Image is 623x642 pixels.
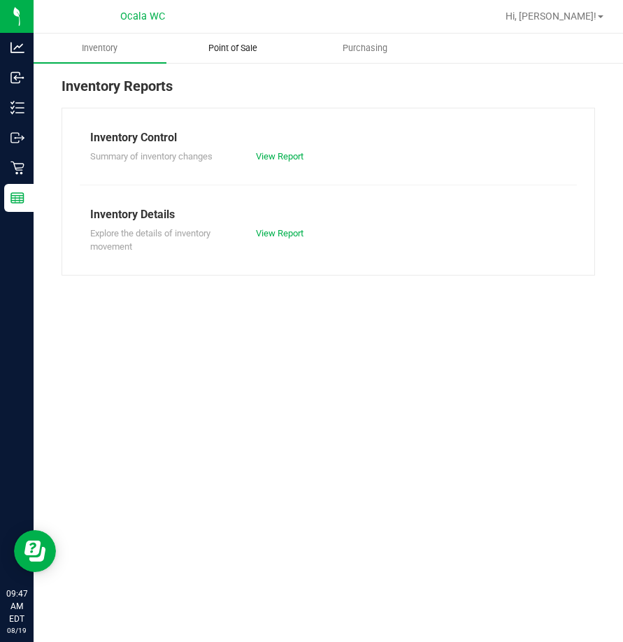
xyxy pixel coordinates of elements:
div: Inventory Control [90,129,566,146]
inline-svg: Reports [10,191,24,205]
span: Inventory [63,42,136,55]
span: Point of Sale [189,42,276,55]
div: Inventory Reports [62,76,595,108]
iframe: Resource center [14,530,56,572]
span: Ocala WC [120,10,165,22]
a: Purchasing [299,34,431,63]
inline-svg: Inventory [10,101,24,115]
inline-svg: Retail [10,161,24,175]
a: View Report [256,228,303,238]
p: 08/19 [6,625,27,636]
span: Explore the details of inventory movement [90,228,210,252]
a: Point of Sale [166,34,299,63]
p: 09:47 AM EDT [6,587,27,625]
span: Summary of inventory changes [90,151,213,162]
inline-svg: Analytics [10,41,24,55]
inline-svg: Inbound [10,71,24,85]
div: Inventory Details [90,206,566,223]
inline-svg: Outbound [10,131,24,145]
span: Purchasing [324,42,406,55]
a: Inventory [34,34,166,63]
span: Hi, [PERSON_NAME]! [506,10,596,22]
a: View Report [256,151,303,162]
